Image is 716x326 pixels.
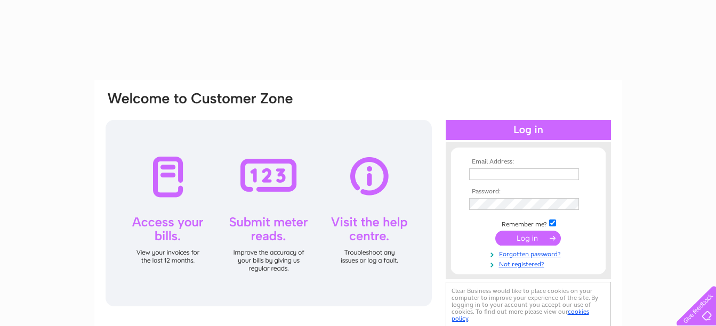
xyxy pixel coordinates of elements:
[452,308,589,322] a: cookies policy
[495,231,561,246] input: Submit
[466,158,590,166] th: Email Address:
[469,258,590,268] a: Not registered?
[466,218,590,229] td: Remember me?
[469,248,590,258] a: Forgotten password?
[466,188,590,195] th: Password:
